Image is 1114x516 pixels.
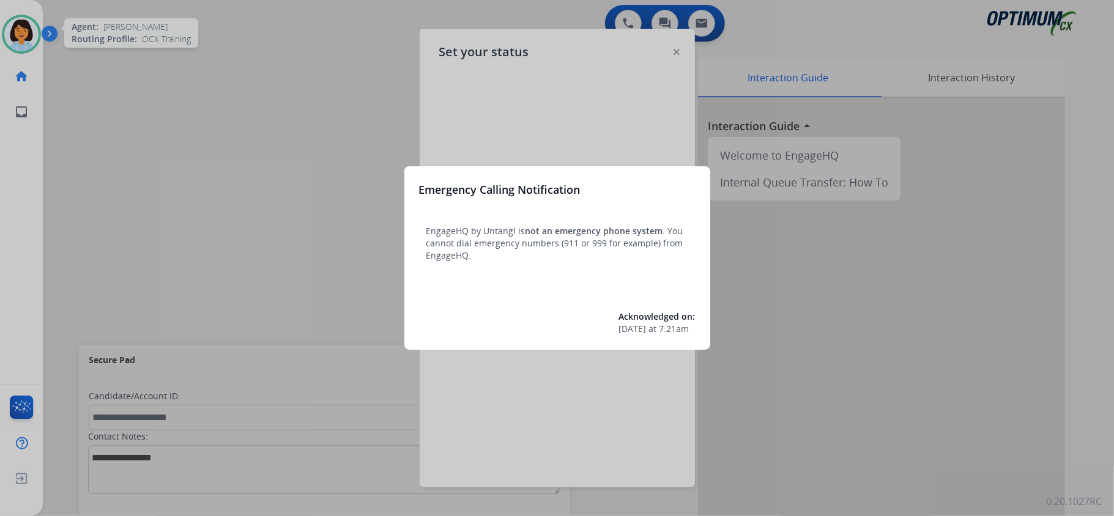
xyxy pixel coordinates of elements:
[659,323,689,335] span: 7:21am
[525,225,663,237] span: not an emergency phone system
[419,181,581,198] h3: Emergency Calling Notification
[619,323,696,335] div: at
[619,311,696,322] span: Acknowledged on:
[426,225,688,262] p: EngageHQ by Untangl is . You cannot dial emergency numbers (911 or 999 for example) from EngageHQ.
[619,323,647,335] span: [DATE]
[1046,494,1102,509] p: 0.20.1027RC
